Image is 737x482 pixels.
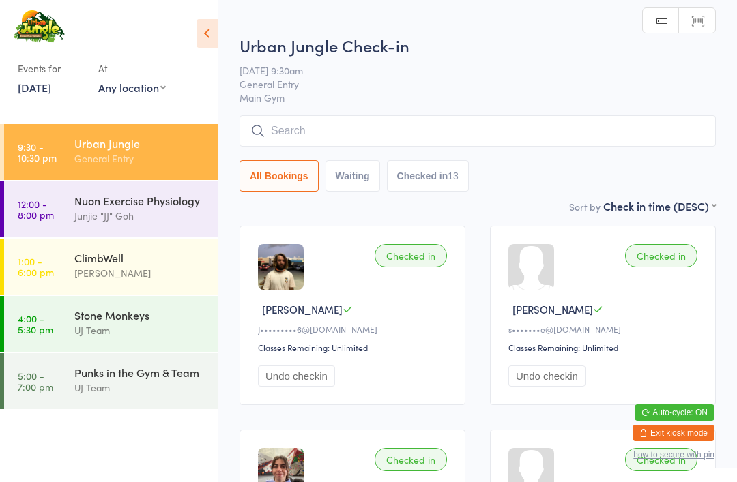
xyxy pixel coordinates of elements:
[18,198,54,220] time: 12:00 - 8:00 pm
[387,160,469,192] button: Checked in13
[18,370,53,392] time: 5:00 - 7:00 pm
[603,198,716,213] div: Check in time (DESC)
[258,342,451,353] div: Classes Remaining: Unlimited
[74,136,206,151] div: Urban Jungle
[74,322,206,338] div: UJ Team
[633,450,714,460] button: how to secure with pin
[18,57,85,80] div: Events for
[240,115,716,147] input: Search
[508,342,702,353] div: Classes Remaining: Unlimited
[4,239,218,295] a: 1:00 -6:00 pmClimbWell[PERSON_NAME]
[18,80,51,95] a: [DATE]
[375,448,447,471] div: Checked in
[508,365,586,387] button: Undo checkin
[240,160,319,192] button: All Bookings
[18,141,57,163] time: 9:30 - 10:30 pm
[4,296,218,352] a: 4:00 -5:30 pmStone MonkeysUJ Team
[74,208,206,224] div: Junjie "JJ" Goh
[258,244,304,290] img: image1718616840.png
[240,91,716,104] span: Main Gym
[14,10,65,44] img: Urban Jungle Indoor Rock Climbing
[74,193,206,208] div: Nuon Exercise Physiology
[240,77,695,91] span: General Entry
[633,425,714,441] button: Exit kiosk mode
[512,302,593,316] span: [PERSON_NAME]
[569,200,601,213] label: Sort by
[98,80,166,95] div: Any location
[508,323,702,335] div: s•••••••e@[DOMAIN_NAME]
[74,365,206,380] div: Punks in the Gym & Team
[74,151,206,166] div: General Entry
[375,244,447,267] div: Checked in
[262,302,343,316] span: [PERSON_NAME]
[74,250,206,265] div: ClimbWell
[18,313,53,335] time: 4:00 - 5:30 pm
[74,380,206,395] div: UJ Team
[258,323,451,335] div: J•••••••••6@[DOMAIN_NAME]
[635,404,714,421] button: Auto-cycle: ON
[625,448,697,471] div: Checked in
[74,265,206,281] div: [PERSON_NAME]
[18,256,54,277] time: 1:00 - 6:00 pm
[4,124,218,180] a: 9:30 -10:30 pmUrban JungleGeneral Entry
[326,160,380,192] button: Waiting
[625,244,697,267] div: Checked in
[240,34,716,57] h2: Urban Jungle Check-in
[4,181,218,237] a: 12:00 -8:00 pmNuon Exercise PhysiologyJunjie "JJ" Goh
[258,365,335,387] button: Undo checkin
[4,353,218,409] a: 5:00 -7:00 pmPunks in the Gym & TeamUJ Team
[448,170,459,181] div: 13
[74,307,206,322] div: Stone Monkeys
[240,63,695,77] span: [DATE] 9:30am
[98,57,166,80] div: At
